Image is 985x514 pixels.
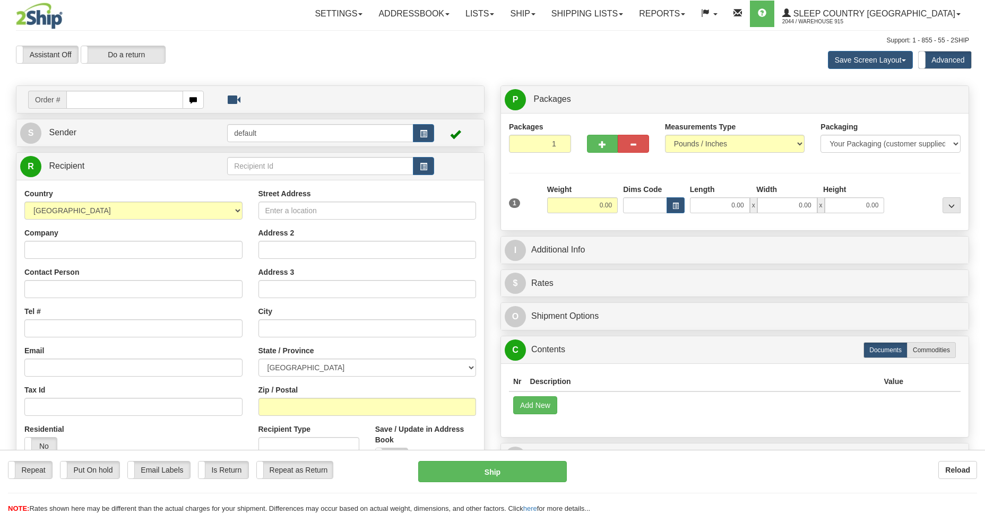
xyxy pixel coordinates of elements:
[370,1,457,27] a: Addressbook
[24,424,64,434] label: Residential
[509,121,543,132] label: Packages
[750,197,757,213] span: x
[774,1,969,27] a: Sleep Country [GEOGRAPHIC_DATA] 2044 / Warehouse 915
[25,438,57,455] label: No
[879,372,908,391] th: Value
[505,339,965,361] a: CContents
[505,447,526,468] span: R
[258,202,477,220] input: Enter a location
[258,424,311,434] label: Recipient Type
[16,46,78,63] label: Assistant Off
[823,184,846,195] label: Height
[907,342,956,358] label: Commodities
[457,1,502,27] a: Lists
[509,372,526,391] th: Nr
[505,306,526,327] span: O
[623,184,662,195] label: Dims Code
[376,448,408,465] label: No
[791,9,955,18] span: Sleep Country [GEOGRAPHIC_DATA]
[547,184,572,195] label: Weight
[418,461,566,482] button: Ship
[945,466,970,474] b: Reload
[128,461,190,478] label: Email Labels
[943,197,961,213] div: ...
[756,184,777,195] label: Width
[513,396,557,414] button: Add New
[505,273,526,294] span: $
[307,1,370,27] a: Settings
[258,267,295,277] label: Address 3
[24,345,44,356] label: Email
[505,273,965,294] a: $Rates
[8,461,52,478] label: Repeat
[198,461,248,478] label: Is Return
[20,122,227,144] a: S Sender
[543,1,631,27] a: Shipping lists
[526,372,880,391] th: Description
[49,128,76,137] span: Sender
[782,16,862,27] span: 2044 / Warehouse 915
[227,124,413,142] input: Sender Id
[28,91,66,109] span: Order #
[523,504,537,512] a: here
[24,306,41,317] label: Tel #
[258,188,311,199] label: Street Address
[49,161,84,170] span: Recipient
[505,446,965,468] a: RReturn Shipment
[61,461,119,478] label: Put On hold
[81,46,165,63] label: Do a return
[258,345,314,356] label: State / Province
[258,385,298,395] label: Zip / Postal
[863,342,908,358] label: Documents
[258,306,272,317] label: City
[505,306,965,327] a: OShipment Options
[257,461,333,478] label: Repeat as Return
[375,424,476,445] label: Save / Update in Address Book
[690,184,715,195] label: Length
[919,51,971,68] label: Advanced
[20,123,41,144] span: S
[961,203,984,311] iframe: chat widget
[817,197,825,213] span: x
[24,267,79,277] label: Contact Person
[24,385,45,395] label: Tax Id
[665,121,736,132] label: Measurements Type
[16,36,969,45] div: Support: 1 - 855 - 55 - 2SHIP
[505,239,965,261] a: IAdditional Info
[20,156,41,177] span: R
[227,157,413,175] input: Recipient Id
[505,89,526,110] span: P
[258,228,295,238] label: Address 2
[938,461,977,479] button: Reload
[16,3,63,29] img: logo2044.jpg
[509,198,520,208] span: 1
[505,89,965,110] a: P Packages
[24,188,53,199] label: Country
[820,121,858,132] label: Packaging
[24,228,58,238] label: Company
[8,504,29,512] span: NOTE:
[533,94,571,103] span: Packages
[828,51,913,69] button: Save Screen Layout
[505,240,526,261] span: I
[502,1,543,27] a: Ship
[505,339,526,361] span: C
[631,1,693,27] a: Reports
[20,155,204,177] a: R Recipient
